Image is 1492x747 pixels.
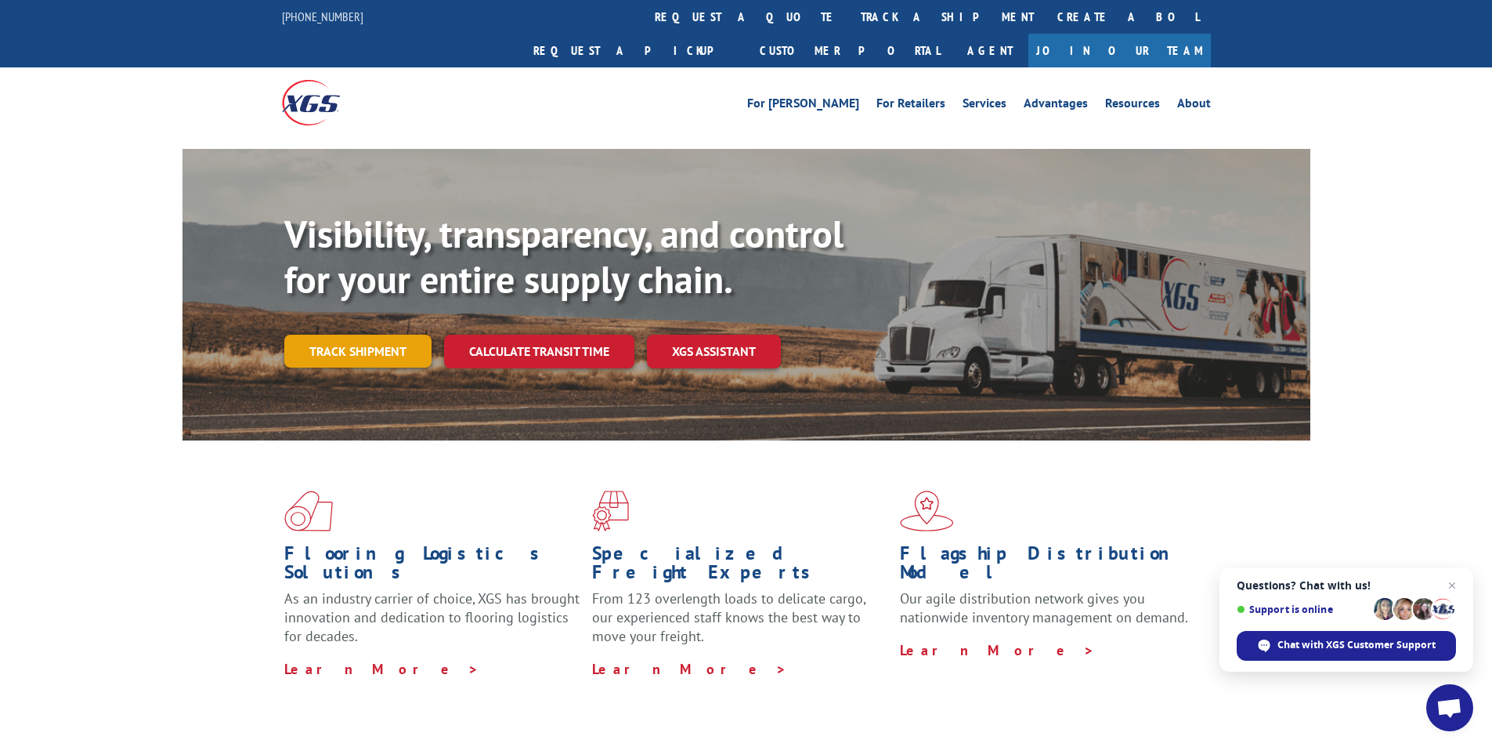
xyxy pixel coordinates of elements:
a: About [1177,97,1211,114]
img: xgs-icon-flagship-distribution-model-red [900,491,954,531]
a: Learn More > [284,660,479,678]
div: Chat with XGS Customer Support [1237,631,1456,661]
a: Join Our Team [1028,34,1211,67]
a: Resources [1105,97,1160,114]
span: Support is online [1237,604,1368,615]
a: [PHONE_NUMBER] [282,9,363,24]
span: As an industry carrier of choice, XGS has brought innovation and dedication to flooring logistics... [284,589,580,645]
span: Chat with XGS Customer Support [1277,638,1436,652]
span: Our agile distribution network gives you nationwide inventory management on demand. [900,589,1188,626]
a: For Retailers [876,97,945,114]
a: Services [963,97,1006,114]
a: XGS ASSISTANT [647,335,781,368]
b: Visibility, transparency, and control for your entire supply chain. [284,209,844,303]
a: Agent [952,34,1028,67]
h1: Flooring Logistics Solutions [284,544,580,589]
h1: Flagship Distribution Model [900,544,1196,589]
img: xgs-icon-total-supply-chain-intelligence-red [284,491,333,531]
a: Request a pickup [522,34,748,67]
a: Customer Portal [748,34,952,67]
a: Learn More > [900,641,1095,659]
a: Track shipment [284,335,432,368]
a: Learn More > [592,660,787,678]
span: Questions? Chat with us! [1237,579,1456,592]
p: From 123 overlength loads to delicate cargo, our experienced staff knows the best way to move you... [592,589,888,659]
a: Advantages [1024,97,1088,114]
span: Close chat [1443,576,1461,595]
img: xgs-icon-focused-on-flooring-red [592,491,629,531]
a: For [PERSON_NAME] [747,97,859,114]
h1: Specialized Freight Experts [592,544,888,589]
div: Open chat [1426,684,1473,731]
a: Calculate transit time [444,335,634,368]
